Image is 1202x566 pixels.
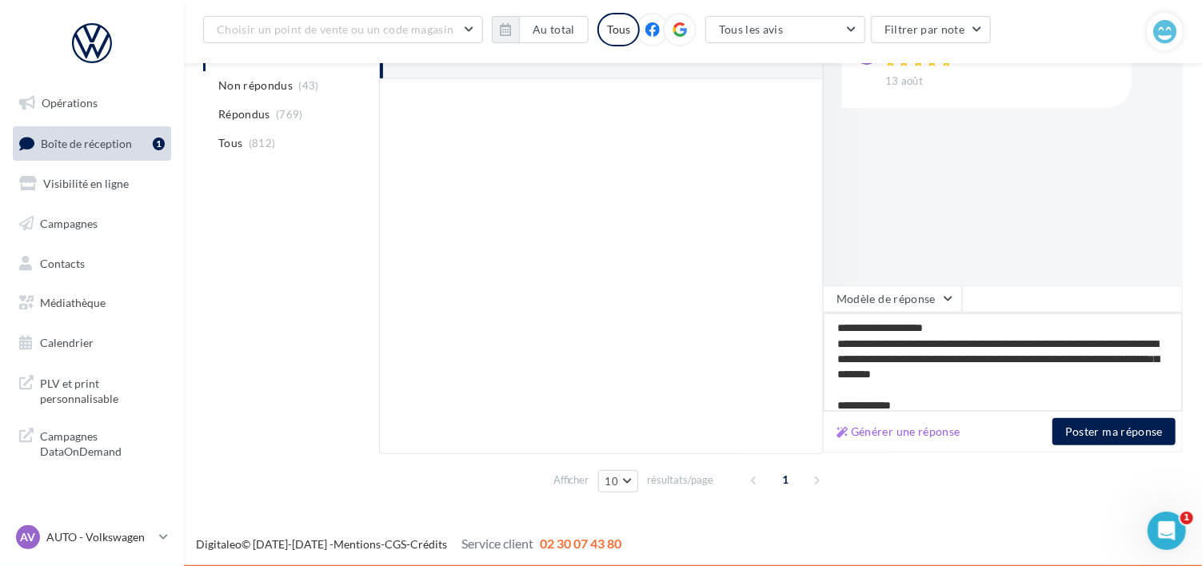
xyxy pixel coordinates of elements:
span: 02 30 07 43 80 [540,536,621,551]
p: AUTO - Volkswagen [46,529,153,545]
button: Au total [492,16,589,43]
span: Visibilité en ligne [43,177,129,190]
span: Tous [218,135,242,151]
div: 1 [153,138,165,150]
a: Médiathèque [10,286,174,320]
span: Non répondus [218,78,293,94]
iframe: Intercom live chat [1148,512,1186,550]
span: Campagnes [40,217,98,230]
a: Campagnes [10,207,174,241]
span: 13 août [885,74,923,89]
span: © [DATE]-[DATE] - - - [196,537,621,551]
a: Crédits [410,537,447,551]
button: Choisir un point de vente ou un code magasin [203,16,483,43]
a: Visibilité en ligne [10,167,174,201]
span: (769) [276,108,303,121]
a: Mentions [333,537,381,551]
a: PLV et print personnalisable [10,366,174,413]
span: 10 [605,475,619,488]
span: Service client [461,536,533,551]
span: Médiathèque [40,296,106,309]
a: Campagnes DataOnDemand [10,419,174,466]
span: Boîte de réception [41,136,132,149]
a: Calendrier [10,326,174,360]
button: 10 [598,470,639,492]
span: Tous les avis [719,22,784,36]
button: Générer une réponse [830,422,967,441]
span: Répondus [218,106,270,122]
button: Filtrer par note [871,16,992,43]
span: Opérations [42,96,98,110]
span: Contacts [40,256,85,269]
span: 1 [1180,512,1193,524]
span: PLV et print personnalisable [40,373,165,407]
span: Choisir un point de vente ou un code magasin [217,22,453,36]
a: Digitaleo [196,537,242,551]
span: AV [21,529,36,545]
span: Afficher [553,472,589,488]
button: Au total [519,16,589,43]
button: Tous les avis [705,16,865,43]
span: (43) [299,79,319,92]
a: Opérations [10,86,174,120]
button: Modèle de réponse [823,285,962,313]
span: résultats/page [647,472,713,488]
span: 1 [773,467,798,492]
a: AV AUTO - Volkswagen [13,522,171,552]
span: (812) [249,137,276,149]
button: Poster ma réponse [1052,418,1176,445]
a: Contacts [10,247,174,281]
div: Tous [597,13,640,46]
span: Calendrier [40,336,94,349]
span: Campagnes DataOnDemand [40,425,165,460]
a: Boîte de réception1 [10,126,174,161]
a: CGS [385,537,406,551]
